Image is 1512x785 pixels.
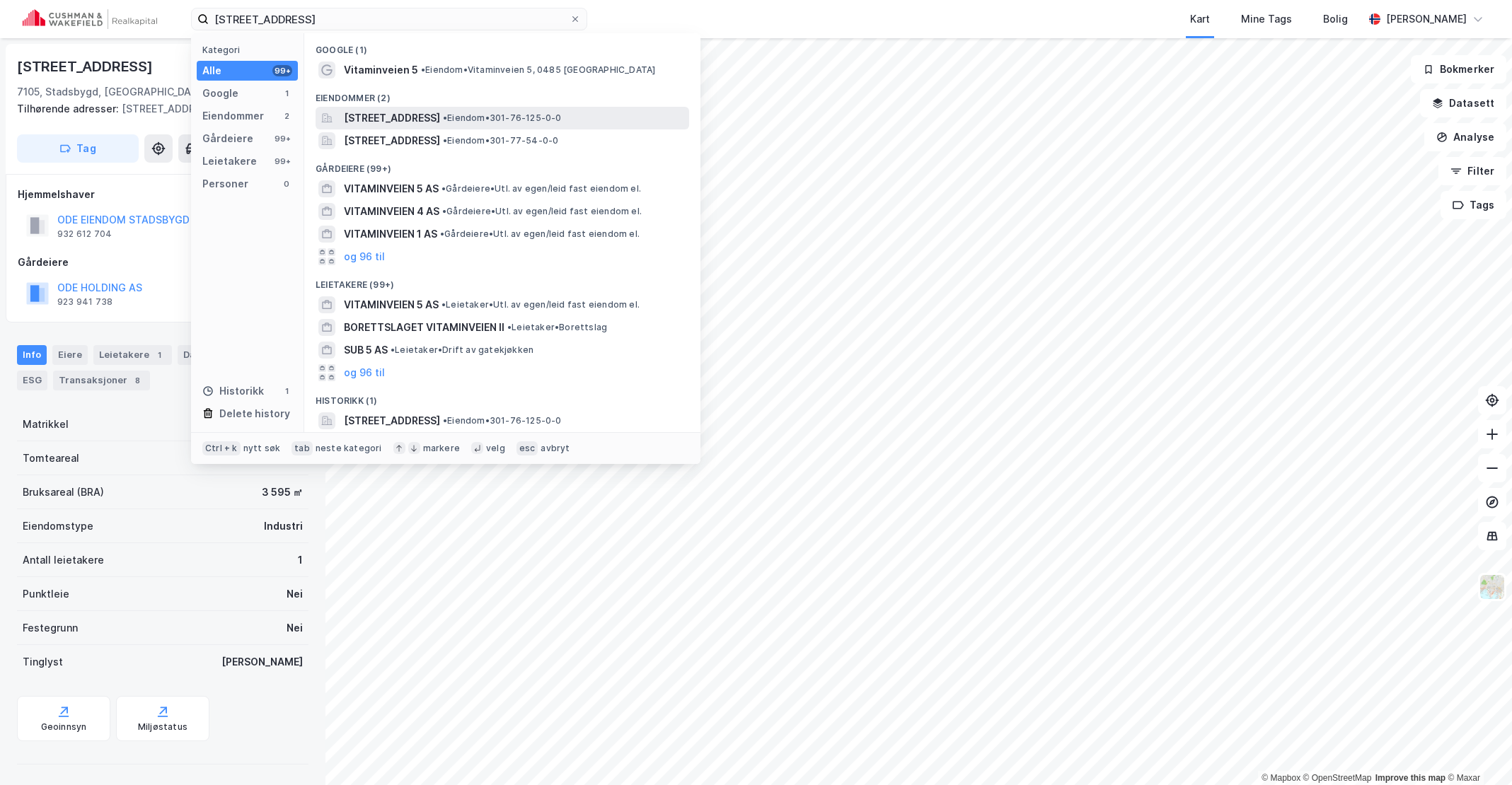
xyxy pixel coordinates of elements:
div: Eiendomstype [23,518,93,535]
div: Tinglyst [23,653,63,670]
span: • [442,206,446,216]
div: 99+ [272,65,292,76]
span: Vitaminveien 5 [344,62,418,78]
div: avbryt [541,443,570,454]
span: Eiendom • Vitaminveien 5, 0485 [GEOGRAPHIC_DATA] [421,64,655,76]
span: SUB 5 AS [344,342,388,359]
span: Gårdeiere • Utl. av egen/leid fast eiendom el. [442,206,642,217]
div: Alle [202,62,221,79]
button: og 96 til [344,248,385,265]
iframe: Chat Widget [1441,717,1512,785]
span: • [442,299,446,310]
div: tab [292,441,313,455]
div: Google [202,85,238,102]
span: [STREET_ADDRESS] [344,412,440,429]
a: Improve this map [1375,773,1445,783]
img: Z [1479,574,1506,600]
div: 1 [298,552,303,569]
div: Bruksareal (BRA) [23,484,104,501]
button: Analyse [1424,123,1506,151]
a: OpenStreetMap [1303,773,1372,783]
div: Matrikkel [23,416,69,433]
div: Kategori [202,45,298,55]
span: [STREET_ADDRESS] [344,132,440,149]
span: • [442,183,446,194]
button: Bokmerker [1411,55,1506,83]
span: • [443,135,447,146]
span: • [440,228,444,239]
div: neste kategori [316,443,382,454]
input: Søk på adresse, matrikkel, gårdeiere, leietakere eller personer [209,8,570,30]
span: Leietaker • Utl. av egen/leid fast eiendom el. [442,299,640,310]
span: Gårdeiere • Utl. av egen/leid fast eiendom el. [442,183,641,194]
div: Delete history [219,405,290,422]
div: Industri [264,518,303,535]
div: Eiendommer (2) [304,81,700,107]
div: 2 [281,110,292,122]
div: 7105, Stadsbygd, [GEOGRAPHIC_DATA] [17,83,207,100]
div: Kontrollprogram for chat [1441,717,1512,785]
div: Transaksjoner [53,371,150,390]
div: 3 595 ㎡ [262,484,303,501]
div: Punktleie [23,586,69,603]
span: Tilhørende adresser: [17,103,122,115]
button: og 96 til [344,364,385,381]
span: VITAMINVEIEN 1 AS [344,226,437,243]
div: Personer [202,175,248,192]
div: Bolig [1323,11,1348,28]
div: 8 [130,373,144,388]
div: Leietakere [93,345,172,365]
span: • [391,344,395,355]
div: 0 [281,178,292,190]
div: Gårdeiere [202,130,253,147]
div: velg [486,443,505,454]
span: Leietaker • Borettslag [507,322,607,333]
span: Leietaker • Drift av gatekjøkken [391,344,533,356]
span: VITAMINVEIEN 4 AS [344,203,439,220]
span: Gårdeiere • Utl. av egen/leid fast eiendom el. [440,228,640,240]
div: [PERSON_NAME] [221,653,303,670]
div: Tomteareal [23,450,79,467]
div: Miljøstatus [138,721,187,733]
div: Datasett [178,345,248,365]
span: [STREET_ADDRESS] [344,110,440,127]
div: Leietakere (99+) [304,268,700,293]
div: Gårdeiere (99+) [304,152,700,178]
div: Mine Tags [1241,11,1292,28]
div: esc [516,441,538,455]
div: Festegrunn [23,620,78,636]
button: Tags [1441,191,1506,219]
div: 1 [152,348,166,362]
div: 99+ [272,133,292,144]
div: Nei [287,586,303,603]
div: Nei [287,620,303,636]
div: Leietakere [202,153,257,170]
div: 99+ [272,156,292,167]
div: Ctrl + k [202,441,241,455]
img: cushman-wakefield-realkapital-logo.202ea83816669bd177139c58696a8fa1.svg [23,9,157,29]
div: markere [423,443,460,454]
div: [STREET_ADDRESS] [17,55,156,78]
span: Eiendom • 301-76-125-0-0 [443,415,562,426]
a: Mapbox [1262,773,1300,783]
span: • [507,322,512,332]
span: Eiendom • 301-77-54-0-0 [443,135,558,146]
div: Google (1) [304,33,700,59]
span: • [443,112,447,123]
div: Eiere [52,345,88,365]
div: 1 [281,88,292,99]
span: Eiendom • 301-76-125-0-0 [443,112,562,124]
div: Historikk [202,383,264,400]
div: [PERSON_NAME] [1386,11,1467,28]
div: [STREET_ADDRESS] [17,100,297,117]
span: VITAMINVEIEN 5 AS [344,180,439,197]
div: Kart [1190,11,1210,28]
div: 932 612 704 [57,228,112,240]
button: Tag [17,134,139,163]
span: VITAMINVEIEN 5 AS [344,296,439,313]
button: Datasett [1420,89,1506,117]
div: Eiendommer [202,107,264,124]
div: 923 941 738 [57,296,112,308]
button: Filter [1438,157,1506,185]
div: 1 [281,385,292,397]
